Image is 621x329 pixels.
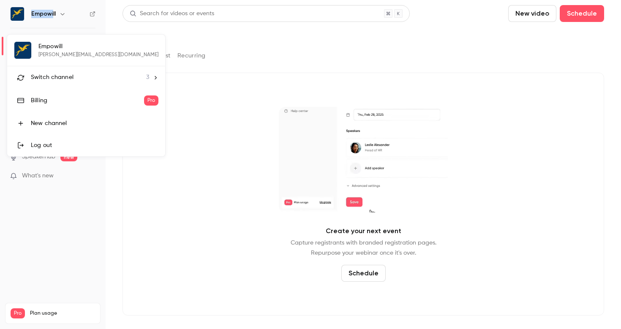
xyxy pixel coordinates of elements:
div: New channel [31,119,158,128]
span: 3 [146,73,149,82]
span: Pro [144,95,158,106]
div: Log out [31,141,158,150]
span: Switch channel [31,73,74,82]
div: Billing [31,96,144,105]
